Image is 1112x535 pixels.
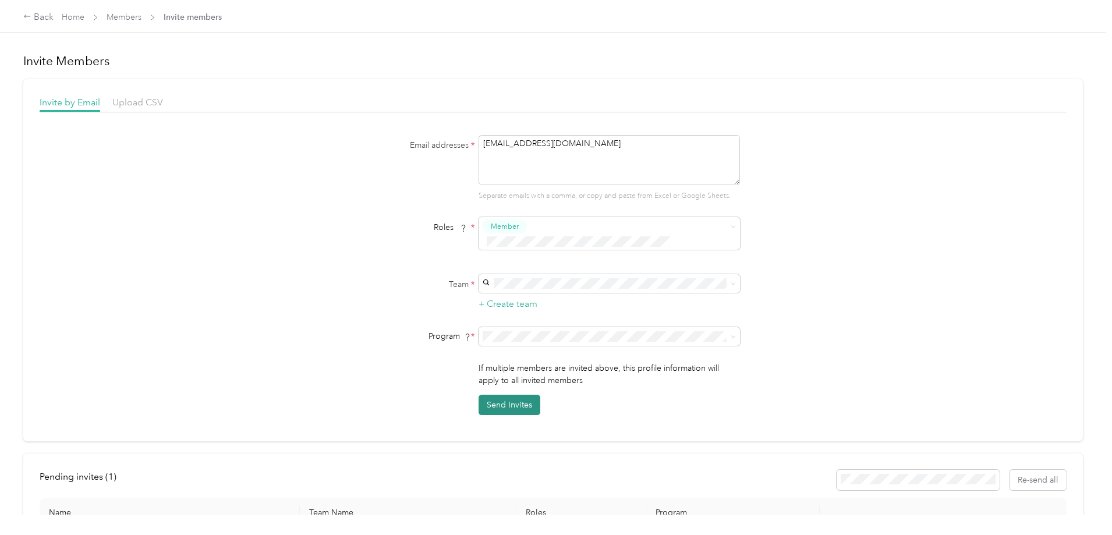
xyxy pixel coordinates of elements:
[491,221,519,232] span: Member
[40,470,125,490] div: left-menu
[479,395,540,415] button: Send Invites
[837,470,1067,490] div: Resend all invitations
[1047,470,1112,535] iframe: Everlance-gr Chat Button Frame
[479,135,740,185] textarea: [EMAIL_ADDRESS][DOMAIN_NAME]
[40,97,100,108] span: Invite by Email
[329,330,474,342] div: Program
[483,219,527,234] button: Member
[40,498,300,527] th: Name
[479,191,740,201] p: Separate emails with a comma, or copy and paste from Excel or Google Sheets.
[164,11,222,23] span: Invite members
[479,297,537,311] button: + Create team
[329,139,474,151] label: Email addresses
[430,218,471,236] span: Roles
[23,53,1083,69] h1: Invite Members
[112,97,163,108] span: Upload CSV
[329,278,474,290] label: Team
[62,12,84,22] a: Home
[646,498,820,527] th: Program
[107,12,141,22] a: Members
[40,470,1067,490] div: info-bar
[479,362,740,387] p: If multiple members are invited above, this profile information will apply to all invited members
[40,471,116,482] span: Pending invites
[1010,470,1067,490] button: Re-send all
[105,471,116,482] span: ( 1 )
[23,10,54,24] div: Back
[516,498,646,527] th: Roles
[300,498,516,527] th: Team Name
